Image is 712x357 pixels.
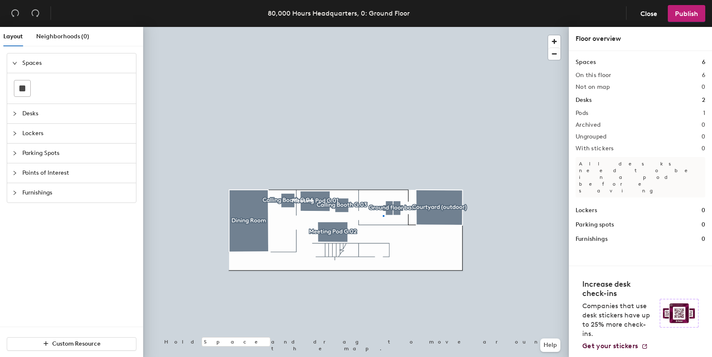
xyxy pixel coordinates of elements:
[701,122,705,128] h2: 0
[22,144,131,163] span: Parking Spots
[12,151,17,156] span: collapsed
[701,84,705,91] h2: 0
[701,206,705,215] h1: 0
[22,163,131,183] span: Points of Interest
[576,145,614,152] h2: With stickers
[582,342,648,350] a: Get your stickers
[702,96,705,105] h1: 2
[12,190,17,195] span: collapsed
[701,234,705,244] h1: 0
[576,122,600,128] h2: Archived
[22,124,131,143] span: Lockers
[12,61,17,66] span: expanded
[633,5,664,22] button: Close
[702,58,705,67] h1: 6
[701,145,705,152] h2: 0
[576,96,592,105] h1: Desks
[268,8,410,19] div: 80,000 Hours Headquarters, 0: Ground Floor
[576,84,610,91] h2: Not on map
[52,340,101,347] span: Custom Resource
[576,206,597,215] h1: Lockers
[22,104,131,123] span: Desks
[27,5,44,22] button: Redo (⌘ + ⇧ + Z)
[576,110,588,117] h2: Pods
[576,34,705,44] div: Floor overview
[7,5,24,22] button: Undo (⌘ + Z)
[701,220,705,229] h1: 0
[701,133,705,140] h2: 0
[582,301,655,338] p: Companies that use desk stickers have up to 25% more check-ins.
[675,10,698,18] span: Publish
[7,337,136,351] button: Custom Resource
[22,53,131,73] span: Spaces
[640,10,657,18] span: Close
[582,342,638,350] span: Get your stickers
[576,133,607,140] h2: Ungrouped
[576,58,596,67] h1: Spaces
[12,111,17,116] span: collapsed
[11,9,19,17] span: undo
[3,33,23,40] span: Layout
[576,72,611,79] h2: On this floor
[540,338,560,352] button: Help
[22,183,131,202] span: Furnishings
[668,5,705,22] button: Publish
[576,234,608,244] h1: Furnishings
[660,299,699,328] img: Sticker logo
[576,157,705,197] p: All desks need to be in a pod before saving
[576,220,614,229] h1: Parking spots
[703,110,705,117] h2: 1
[702,72,705,79] h2: 6
[12,131,17,136] span: collapsed
[582,280,655,298] h4: Increase desk check-ins
[36,33,89,40] span: Neighborhoods (0)
[12,171,17,176] span: collapsed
